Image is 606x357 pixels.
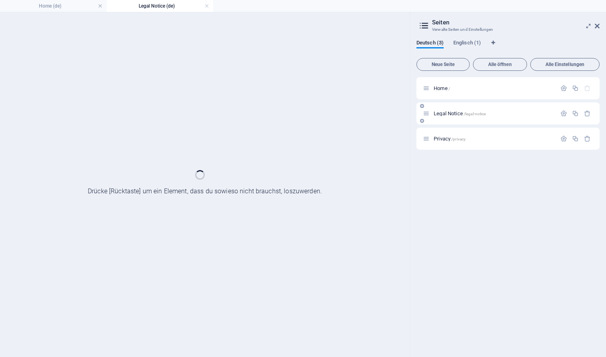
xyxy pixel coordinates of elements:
[431,136,556,141] div: Privacy/privacy
[434,110,486,116] span: Legal Notice
[560,85,567,92] div: Einstellungen
[473,58,527,71] button: Alle öffnen
[416,40,600,55] div: Sprachen-Tabs
[420,62,466,67] span: Neue Seite
[416,38,444,49] span: Deutsch (3)
[572,135,579,142] div: Duplizieren
[431,111,556,116] div: Legal Notice/legal-notice
[434,85,450,91] span: Klick, um Seite zu öffnen
[560,135,567,142] div: Einstellungen
[464,112,486,116] span: /legal-notice
[477,62,523,67] span: Alle öffnen
[530,58,600,71] button: Alle Einstellungen
[534,62,596,67] span: Alle Einstellungen
[416,58,470,71] button: Neue Seite
[451,137,466,141] span: /privacy
[434,136,466,142] span: Klick, um Seite zu öffnen
[453,38,481,49] span: Englisch (1)
[448,86,450,91] span: /
[560,110,567,117] div: Einstellungen
[432,19,600,26] h2: Seiten
[572,110,579,117] div: Duplizieren
[572,85,579,92] div: Duplizieren
[431,86,556,91] div: Home/
[584,110,591,117] div: Entfernen
[432,26,584,33] h3: Verwalte Seiten und Einstellungen
[584,85,591,92] div: Die Startseite kann nicht gelöscht werden
[107,2,213,10] h4: Legal Notice (de)
[584,135,591,142] div: Entfernen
